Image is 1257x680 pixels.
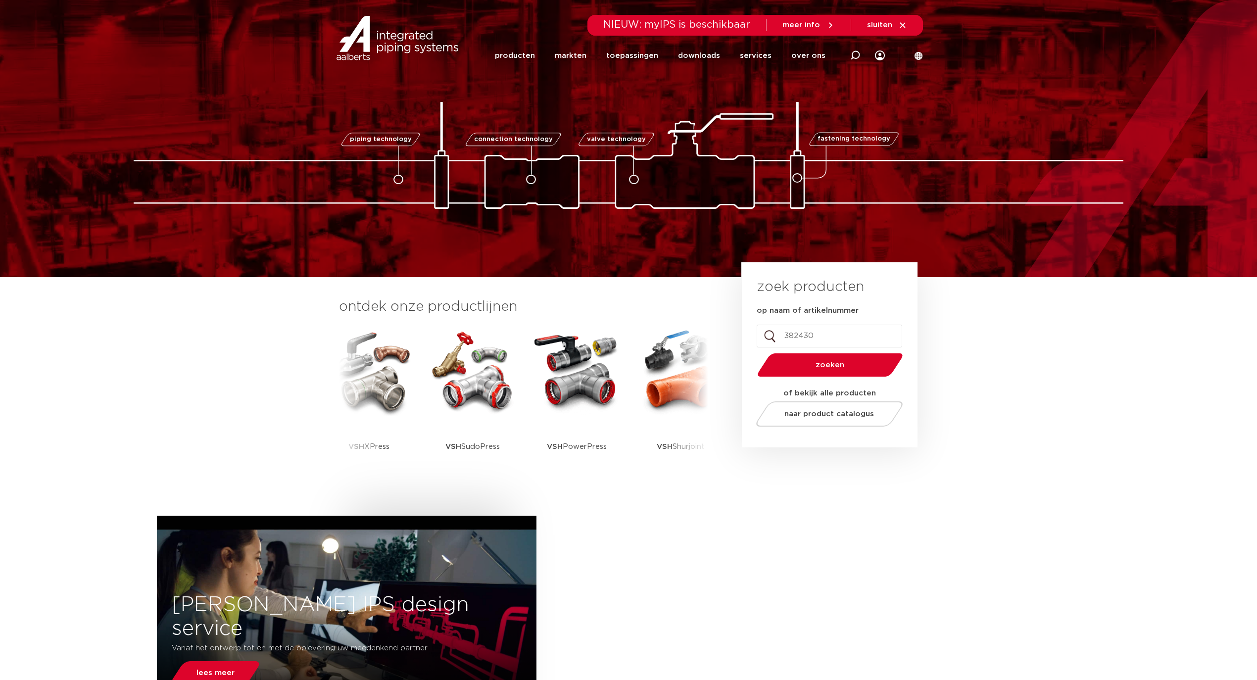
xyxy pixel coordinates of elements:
a: markten [555,37,586,75]
span: connection technology [474,136,553,143]
a: downloads [678,37,720,75]
a: producten [495,37,535,75]
span: valve technology [586,136,645,143]
a: VSHSudoPress [428,327,517,478]
nav: Menu [495,37,825,75]
span: fastening technology [818,136,890,143]
p: SudoPress [445,416,500,478]
a: VSHShurjoint [636,327,725,478]
span: meer info [782,21,820,29]
a: naar product catalogus [754,401,906,427]
strong: VSH [348,443,364,450]
p: PowerPress [547,416,607,478]
a: services [740,37,772,75]
input: zoeken [757,325,902,347]
p: XPress [348,416,389,478]
span: lees meer [196,669,235,677]
button: zoeken [754,352,907,378]
strong: VSH [445,443,461,450]
h3: zoek producten [757,277,864,297]
strong: VSH [547,443,563,450]
p: Shurjoint [657,416,705,478]
strong: of bekijk alle producten [783,389,876,397]
span: naar product catalogus [785,410,874,418]
p: Vanaf het ontwerp tot en met de oplevering uw meedenkend partner [172,640,462,656]
label: op naam of artikelnummer [757,306,859,316]
span: zoeken [783,361,877,369]
span: piping technology [349,136,411,143]
strong: VSH [657,443,673,450]
a: meer info [782,21,835,30]
h3: [PERSON_NAME] IPS design service [157,593,536,640]
a: toepassingen [606,37,658,75]
a: sluiten [867,21,907,30]
div: my IPS [875,45,885,66]
h3: ontdek onze productlijnen [339,297,708,317]
span: NIEUW: myIPS is beschikbaar [603,20,750,30]
a: VSHXPress [324,327,413,478]
a: VSHPowerPress [532,327,621,478]
span: sluiten [867,21,892,29]
a: over ons [791,37,825,75]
